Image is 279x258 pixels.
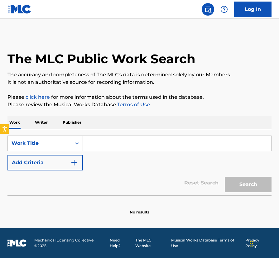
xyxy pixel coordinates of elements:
div: Drag [250,234,253,253]
h1: The MLC Public Work Search [7,51,195,67]
iframe: Chat Widget [248,228,279,258]
img: MLC Logo [7,5,31,14]
p: Work [7,116,22,129]
a: Need Help? [110,237,132,249]
a: click here [26,94,50,100]
a: The MLC Website [135,237,167,249]
form: Search Form [7,136,272,195]
p: Writer [33,116,50,129]
button: Add Criteria [7,155,83,170]
a: Musical Works Database Terms of Use [171,237,242,249]
span: Mechanical Licensing Collective © 2025 [34,237,106,249]
a: Log In [234,2,272,17]
a: Terms of Use [116,102,150,107]
a: Public Search [202,3,214,16]
p: Publisher [61,116,83,129]
img: help [220,6,228,13]
p: Please review the Musical Works Database [7,101,272,108]
img: 9d2ae6d4665cec9f34b9.svg [70,159,78,166]
p: Please for more information about the terms used in the database. [7,93,272,101]
div: Work Title [12,140,68,147]
p: It is not an authoritative source for recording information. [7,79,272,86]
p: No results [130,202,149,215]
a: Privacy Policy [245,237,272,249]
p: The accuracy and completeness of The MLC's data is determined solely by our Members. [7,71,272,79]
img: search [204,6,212,13]
img: logo [7,239,27,247]
div: Help [218,3,230,16]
